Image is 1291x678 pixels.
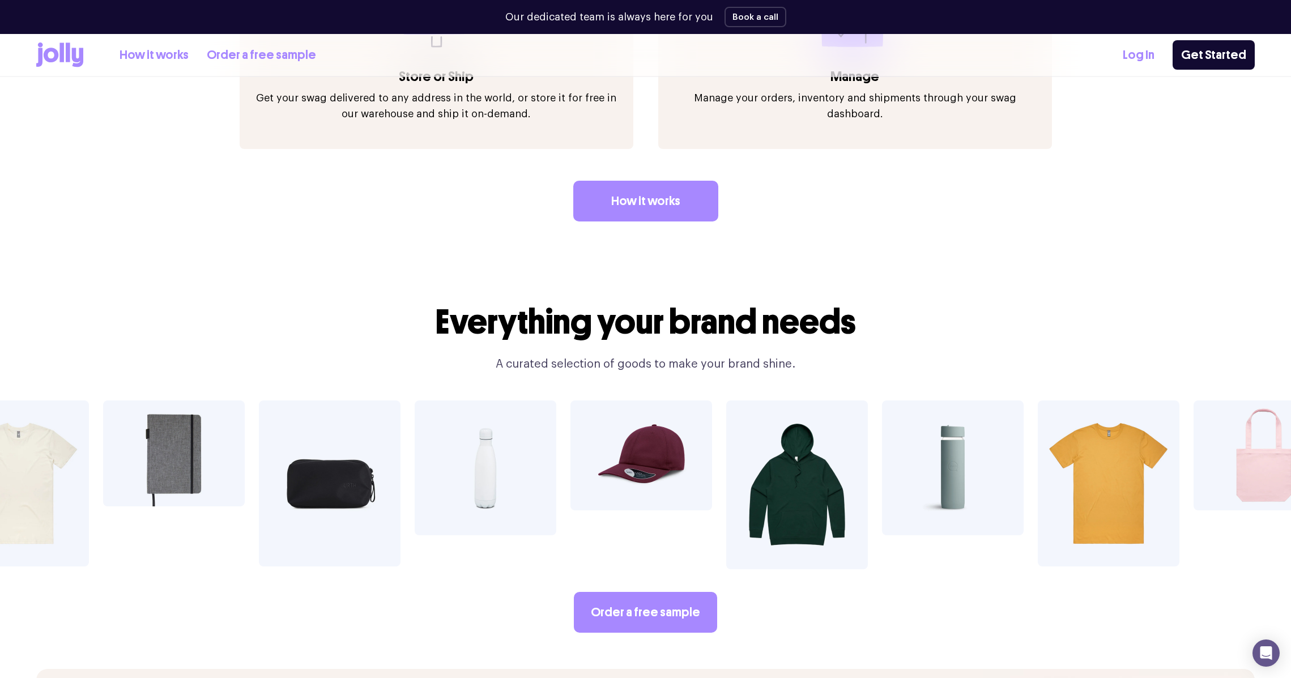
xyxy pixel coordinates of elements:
[1173,40,1255,70] a: Get Started
[428,355,863,373] p: A curated selection of goods to make your brand shine.
[1252,639,1280,667] div: Open Intercom Messenger
[1123,46,1154,65] a: Log In
[207,46,316,65] a: Order a free sample
[573,181,718,221] a: How it works
[725,7,786,27] button: Book a call
[574,592,717,633] a: Order a free sample
[428,303,863,342] h2: Everything your brand needs
[505,10,713,25] p: Our dedicated team is always here for you
[670,90,1041,122] p: Manage your orders, inventory and shipments through your swag dashboard.
[120,46,189,65] a: How it works
[251,90,622,122] p: Get your swag delivered to any address in the world, or store it for free in our warehouse and sh...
